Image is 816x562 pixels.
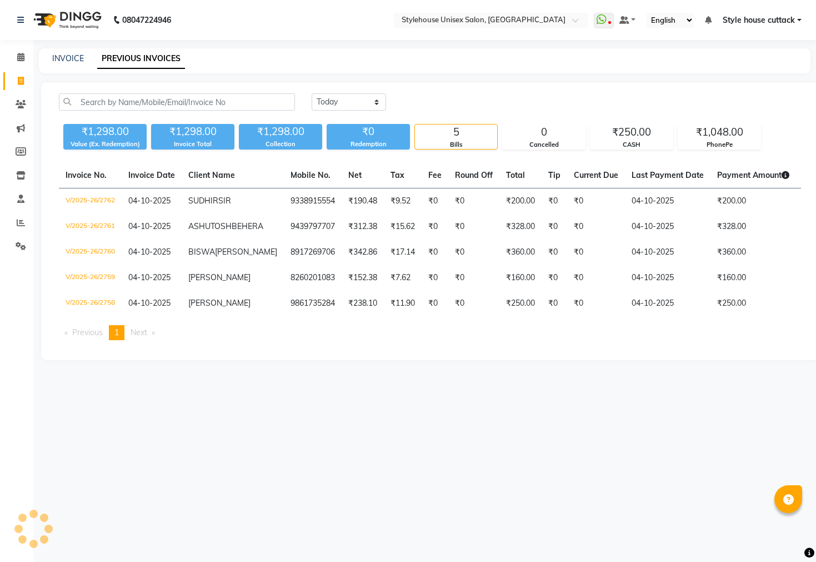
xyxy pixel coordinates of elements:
[625,291,710,316] td: 04-10-2025
[188,196,218,206] span: SUDHIR
[506,170,525,180] span: Total
[678,140,760,150] div: PhonePe
[215,247,277,257] span: [PERSON_NAME]
[52,53,84,63] a: INVOICE
[59,93,295,111] input: Search by Name/Mobile/Email/Invoice No
[455,170,493,180] span: Round Off
[348,170,362,180] span: Net
[723,14,795,26] span: Style house cuttack
[188,170,235,180] span: Client Name
[448,240,499,265] td: ₹0
[66,170,107,180] span: Invoice No.
[239,124,322,140] div: ₹1,298.00
[499,265,542,291] td: ₹160.00
[384,291,422,316] td: ₹11.90
[625,188,710,215] td: 04-10-2025
[128,247,171,257] span: 04-10-2025
[422,240,448,265] td: ₹0
[59,240,122,265] td: V/2025-26/2760
[59,291,122,316] td: V/2025-26/2758
[384,214,422,240] td: ₹15.62
[542,188,567,215] td: ₹0
[284,291,342,316] td: 9861735284
[342,214,384,240] td: ₹312.38
[710,214,796,240] td: ₹328.00
[114,327,119,337] span: 1
[499,188,542,215] td: ₹200.00
[342,188,384,215] td: ₹190.48
[128,170,175,180] span: Invoice Date
[542,265,567,291] td: ₹0
[567,265,625,291] td: ₹0
[232,221,263,231] span: BEHERA
[97,49,185,69] a: PREVIOUS INVOICES
[769,518,805,551] iframe: chat widget
[499,291,542,316] td: ₹250.00
[499,240,542,265] td: ₹360.00
[128,272,171,282] span: 04-10-2025
[327,140,410,149] div: Redemption
[710,291,796,316] td: ₹250.00
[590,125,673,140] div: ₹250.00
[415,125,497,140] div: 5
[448,214,499,240] td: ₹0
[151,140,234,149] div: Invoice Total
[548,170,560,180] span: Tip
[384,240,422,265] td: ₹17.14
[59,325,801,340] nav: Pagination
[625,214,710,240] td: 04-10-2025
[632,170,704,180] span: Last Payment Date
[428,170,442,180] span: Fee
[567,240,625,265] td: ₹0
[28,4,104,36] img: logo
[567,214,625,240] td: ₹0
[625,240,710,265] td: 04-10-2025
[188,247,215,257] span: BISWA
[384,265,422,291] td: ₹7.62
[415,140,497,150] div: Bills
[542,214,567,240] td: ₹0
[72,327,103,337] span: Previous
[131,327,147,337] span: Next
[590,140,673,150] div: CASH
[422,291,448,316] td: ₹0
[291,170,331,180] span: Mobile No.
[151,124,234,140] div: ₹1,298.00
[542,240,567,265] td: ₹0
[59,214,122,240] td: V/2025-26/2761
[239,140,322,149] div: Collection
[710,240,796,265] td: ₹360.00
[422,265,448,291] td: ₹0
[188,272,251,282] span: [PERSON_NAME]
[188,298,251,308] span: [PERSON_NAME]
[448,188,499,215] td: ₹0
[59,188,122,215] td: V/2025-26/2762
[542,291,567,316] td: ₹0
[342,291,384,316] td: ₹238.10
[63,124,147,140] div: ₹1,298.00
[574,170,618,180] span: Current Due
[342,240,384,265] td: ₹342.86
[717,170,789,180] span: Payment Amount
[448,265,499,291] td: ₹0
[391,170,404,180] span: Tax
[384,188,422,215] td: ₹9.52
[678,125,760,140] div: ₹1,048.00
[128,221,171,231] span: 04-10-2025
[710,188,796,215] td: ₹200.00
[342,265,384,291] td: ₹152.38
[422,214,448,240] td: ₹0
[327,124,410,140] div: ₹0
[128,196,171,206] span: 04-10-2025
[63,140,147,149] div: Value (Ex. Redemption)
[59,265,122,291] td: V/2025-26/2759
[188,221,232,231] span: ASHUTOSH
[567,291,625,316] td: ₹0
[422,188,448,215] td: ₹0
[218,196,231,206] span: SIR
[284,188,342,215] td: 9338915554
[625,265,710,291] td: 04-10-2025
[284,265,342,291] td: 8260201083
[499,214,542,240] td: ₹328.00
[503,140,585,150] div: Cancelled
